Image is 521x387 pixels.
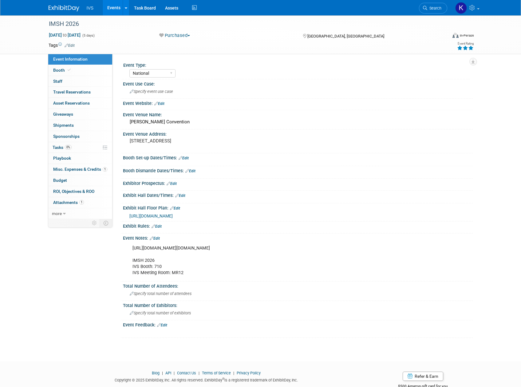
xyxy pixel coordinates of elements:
[53,189,94,194] span: ROI, Objectives & ROO
[123,320,473,328] div: Event Feedback:
[128,117,468,127] div: [PERSON_NAME] Convention
[48,175,112,186] a: Budget
[202,371,231,375] a: Terms of Service
[48,197,112,208] a: Attachments1
[123,166,473,174] div: Booth Dismantle Dates/Times:
[65,43,75,48] a: Edit
[165,371,171,375] a: API
[103,167,107,172] span: 1
[53,178,67,183] span: Budget
[427,6,441,10] span: Search
[49,42,75,48] td: Tags
[167,182,177,186] a: Edit
[100,219,112,227] td: Toggle Event Tabs
[89,219,100,227] td: Personalize Event Tab Strip
[48,65,112,76] a: Booth
[152,371,160,375] a: Blog
[419,3,447,14] a: Search
[457,42,474,45] div: Event Rating
[49,5,79,11] img: ExhibitDay
[222,377,224,381] sup: ®
[49,376,365,383] div: Copyright © 2025 ExhibitDay, Inc. All rights reserved. ExhibitDay is a registered trademark of Ex...
[152,224,162,229] a: Edit
[123,61,470,68] div: Event Type:
[130,311,191,315] span: Specify total number of exhibitors
[48,87,112,98] a: Travel Reservations
[157,32,192,39] button: Purchased
[48,131,112,142] a: Sponsorships
[160,371,164,375] span: |
[197,371,201,375] span: |
[130,291,191,296] span: Specify total number of attendees
[49,32,81,38] span: [DATE] [DATE]
[129,213,173,218] a: [URL][DOMAIN_NAME]
[123,79,473,87] div: Event Use Case:
[123,203,473,211] div: Exhibit Hall Floor Plan:
[170,206,180,210] a: Edit
[48,142,112,153] a: Tasks0%
[130,89,173,94] span: Specify event use case
[403,372,443,381] a: Refer & Earn
[123,233,473,241] div: Event Notes:
[53,134,80,139] span: Sponsorships
[128,242,405,279] div: [URL][DOMAIN_NAME][DOMAIN_NAME] IMSH 2026 IVS Booth: 710 IVS Meeting Room: MR12
[123,179,473,187] div: Exhibitor Prospectus:
[53,145,72,150] span: Tasks
[154,102,164,106] a: Edit
[48,164,112,175] a: Misc. Expenses & Credits1
[53,200,84,205] span: Attachments
[87,6,94,10] span: IVS
[157,323,167,327] a: Edit
[237,371,261,375] a: Privacy Policy
[65,145,72,150] span: 0%
[123,301,473,309] div: Total Number of Exhibitors:
[123,99,473,107] div: Event Website:
[48,186,112,197] a: ROI, Objectives & ROO
[48,153,112,164] a: Playbook
[123,153,473,161] div: Booth Set-up Dates/Times:
[53,156,71,161] span: Playbook
[455,2,467,14] img: Karl Fauerbach
[68,68,71,72] i: Booth reservation complete
[123,221,473,229] div: Exhibit Rules:
[82,34,95,38] span: (5 days)
[172,371,176,375] span: |
[123,110,473,118] div: Event Venue Name:
[175,193,185,198] a: Edit
[52,211,62,216] span: more
[53,79,62,84] span: Staff
[47,18,438,30] div: IMSH 2026
[411,32,474,41] div: Event Format
[53,123,74,128] span: Shipments
[130,138,262,144] pre: [STREET_ADDRESS]
[123,281,473,289] div: Total Number of Attendees:
[460,33,474,38] div: In-Person
[79,200,84,205] span: 1
[48,54,112,65] a: Event Information
[452,33,459,38] img: Format-Inperson.png
[48,98,112,109] a: Asset Reservations
[62,33,68,38] span: to
[179,156,189,160] a: Edit
[123,130,473,137] div: Event Venue Address:
[48,120,112,131] a: Shipments
[307,34,384,38] span: [GEOGRAPHIC_DATA], [GEOGRAPHIC_DATA]
[185,169,195,173] a: Edit
[232,371,236,375] span: |
[177,371,196,375] a: Contact Us
[150,236,160,241] a: Edit
[53,57,88,62] span: Event Information
[48,109,112,120] a: Giveaways
[53,167,107,172] span: Misc. Expenses & Credits
[123,191,473,199] div: Exhibit Hall Dates/Times:
[53,68,72,73] span: Booth
[53,90,91,94] span: Travel Reservations
[53,101,90,106] span: Asset Reservations
[48,208,112,219] a: more
[53,112,73,117] span: Giveaways
[48,76,112,87] a: Staff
